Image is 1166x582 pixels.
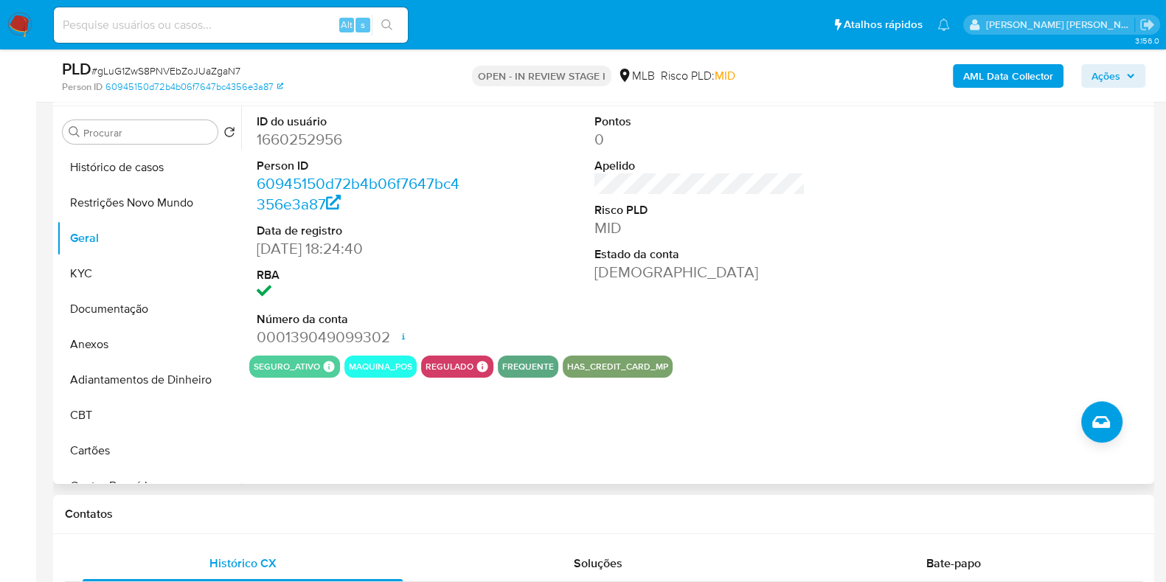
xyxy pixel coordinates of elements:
span: Bate-papo [926,555,981,572]
button: Histórico de casos [57,150,241,185]
a: 60945150d72b4b06f7647bc4356e3a87 [257,173,459,215]
b: Person ID [62,80,103,94]
b: AML Data Collector [963,64,1053,88]
dd: 000139049099302 [257,327,468,347]
span: Histórico CX [209,555,277,572]
span: 3.156.0 [1134,35,1159,46]
dd: MID [594,218,805,238]
dt: Pontos [594,114,805,130]
button: Contas Bancárias [57,468,241,504]
button: Geral [57,221,241,256]
span: Atalhos rápidos [844,17,923,32]
span: # gLuG1ZwS8PNVEbZoJUaZgaN7 [91,63,240,78]
dt: Data de registro [257,223,468,239]
button: regulado [426,364,473,370]
button: Retornar ao pedido padrão [223,126,235,142]
button: seguro_ativo [254,364,320,370]
button: CBT [57,398,241,433]
dt: Risco PLD [594,202,805,218]
span: Soluções [574,555,622,572]
b: PLD [62,57,91,80]
dt: Apelido [594,158,805,174]
button: Adiantamentos de Dinheiro [57,362,241,398]
button: Anexos [57,327,241,362]
button: Procurar [69,126,80,138]
button: AML Data Collector [953,64,1063,88]
button: frequente [502,364,554,370]
h1: Contatos [65,507,1142,522]
p: OPEN - IN REVIEW STAGE I [472,66,611,86]
div: MLB [617,68,655,84]
dt: ID do usuário [257,114,468,130]
input: Pesquise usuários ou casos... [54,15,408,35]
button: search-icon [372,15,402,35]
dd: [DEMOGRAPHIC_DATA] [594,262,805,283]
dd: 1660252956 [257,129,468,150]
dt: RBA [257,267,468,283]
dd: 0 [594,129,805,150]
button: Ações [1081,64,1145,88]
dd: [DATE] 18:24:40 [257,238,468,259]
dt: Número da conta [257,311,468,328]
button: Cartões [57,433,241,468]
input: Procurar [83,126,212,139]
a: 60945150d72b4b06f7647bc4356e3a87 [105,80,283,94]
button: has_credit_card_mp [567,364,668,370]
dt: Estado da conta [594,246,805,263]
button: KYC [57,256,241,291]
span: Risco PLD: [661,68,735,84]
button: maquina_pos [349,364,412,370]
button: Restrições Novo Mundo [57,185,241,221]
button: Documentação [57,291,241,327]
span: MID [715,67,735,84]
span: s [361,18,365,32]
a: Notificações [937,18,950,31]
dt: Person ID [257,158,468,174]
span: Alt [341,18,353,32]
a: Sair [1139,17,1155,32]
span: Ações [1092,64,1120,88]
p: danilo.toledo@mercadolivre.com [986,18,1135,32]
